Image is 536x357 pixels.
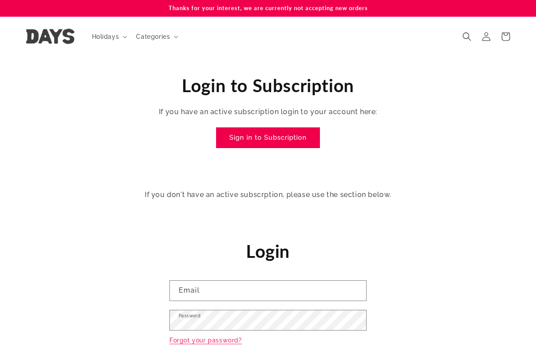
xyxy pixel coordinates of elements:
summary: Categories [131,27,182,46]
h1: Login [169,240,367,263]
summary: Search [457,27,477,46]
img: Days United [26,29,74,44]
summary: Holidays [87,27,131,46]
span: Login to Subscription [182,75,354,96]
span: Holidays [92,33,119,41]
a: Sign in to Subscription [216,127,320,148]
p: If you have an active subscription login to your account here: [96,106,440,119]
p: If you don't have an active subscrption, please use the section below. [96,189,440,201]
span: Categories [136,33,170,41]
a: Forgot your password? [169,335,242,346]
